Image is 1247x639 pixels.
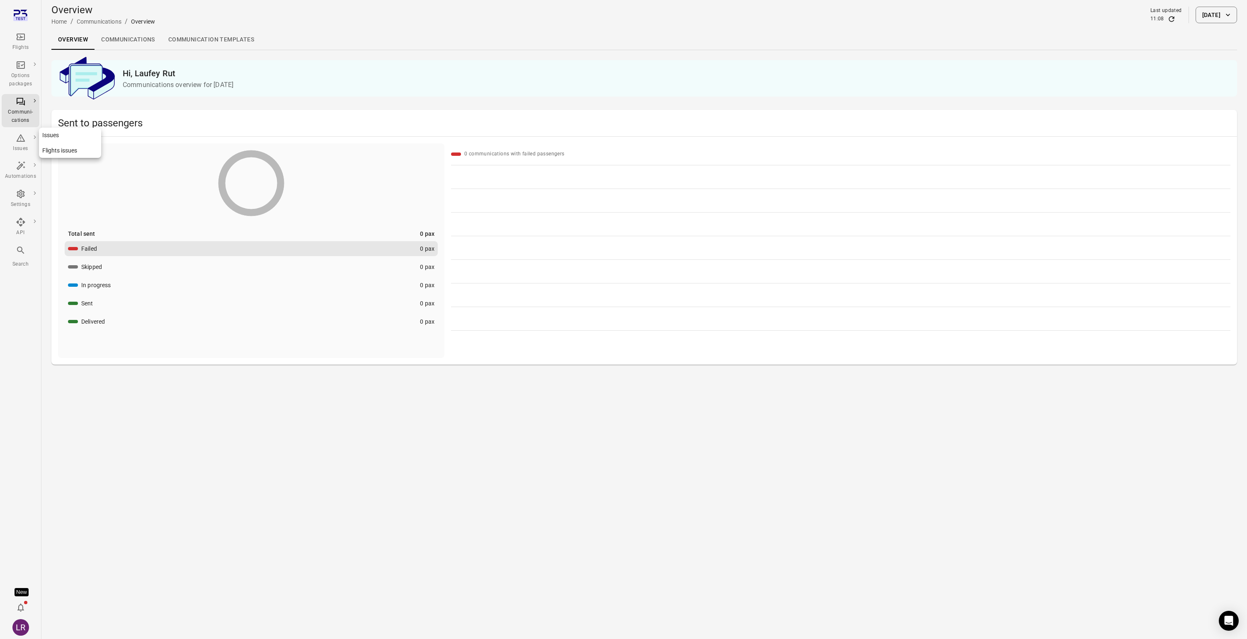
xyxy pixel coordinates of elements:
[81,281,111,289] div: In progress
[5,72,36,88] div: Options packages
[51,30,1237,50] div: Local navigation
[5,229,36,237] div: API
[5,260,36,269] div: Search
[1150,7,1182,15] div: Last updated
[39,128,101,143] a: Issues
[51,17,155,27] nav: Breadcrumbs
[162,30,261,50] a: Communication templates
[420,244,434,253] div: 0 pax
[420,230,434,238] div: 0 pax
[77,18,121,25] a: Communications
[9,616,32,639] button: Laufey Rut
[51,18,67,25] a: Home
[5,201,36,209] div: Settings
[70,17,73,27] li: /
[1219,611,1239,631] div: Open Intercom Messenger
[58,116,1230,130] h2: Sent to passengers
[1196,7,1237,23] button: [DATE]
[1150,15,1164,23] div: 11:08
[1167,15,1176,23] button: Refresh data
[420,281,434,289] div: 0 pax
[420,299,434,307] div: 0 pax
[39,128,101,158] nav: Local navigation
[123,80,1230,90] p: Communications overview for [DATE]
[464,150,565,158] div: 0 communications with failed passengers
[68,230,95,238] div: Total sent
[12,619,29,636] div: LR
[5,44,36,52] div: Flights
[15,588,29,596] div: Tooltip anchor
[123,67,1230,80] h2: Hi, Laufey Rut
[420,263,434,271] div: 0 pax
[81,317,105,326] div: Delivered
[131,17,155,26] div: Overview
[81,263,102,271] div: Skipped
[125,17,128,27] li: /
[81,244,97,253] div: Failed
[81,299,93,307] div: Sent
[95,30,162,50] a: Communications
[12,599,29,616] button: Notifications
[5,145,36,153] div: Issues
[51,3,155,17] h1: Overview
[420,317,434,326] div: 0 pax
[5,172,36,181] div: Automations
[5,108,36,125] div: Communi-cations
[51,30,95,50] a: Overview
[39,143,101,158] a: Flights issues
